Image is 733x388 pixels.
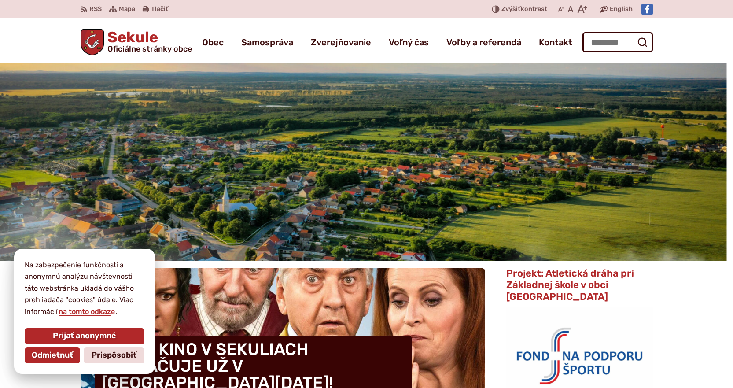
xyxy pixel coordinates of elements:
[241,30,293,55] a: Samospráva
[89,4,102,15] span: RSS
[107,45,192,53] span: Oficiálne stránky obce
[25,328,144,344] button: Prijať anonymné
[311,30,371,55] a: Zverejňovanie
[610,4,633,15] span: English
[81,29,192,55] a: Logo Sekule, prejsť na domovskú stránku.
[84,347,144,363] button: Prispôsobiť
[53,331,116,341] span: Prijať anonymné
[539,30,572,55] a: Kontakt
[446,30,521,55] a: Voľby a referendá
[58,307,116,316] a: na tomto odkaze
[506,267,634,303] span: Projekt: Atletická dráha pri Základnej škole v obci [GEOGRAPHIC_DATA]
[151,6,168,13] span: Tlačiť
[389,30,429,55] a: Voľný čas
[32,351,73,360] span: Odmietnuť
[92,351,136,360] span: Prispôsobiť
[104,30,192,53] h1: Sekule
[25,259,144,318] p: Na zabezpečenie funkčnosti a anonymnú analýzu návštevnosti táto webstránka ukladá do vášho prehli...
[608,4,634,15] a: English
[501,6,547,13] span: kontrast
[202,30,224,55] a: Obec
[81,29,104,55] img: Prejsť na domovskú stránku
[641,4,653,15] img: Prejsť na Facebook stránku
[25,347,80,363] button: Odmietnuť
[119,4,135,15] span: Mapa
[501,5,521,13] span: Zvýšiť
